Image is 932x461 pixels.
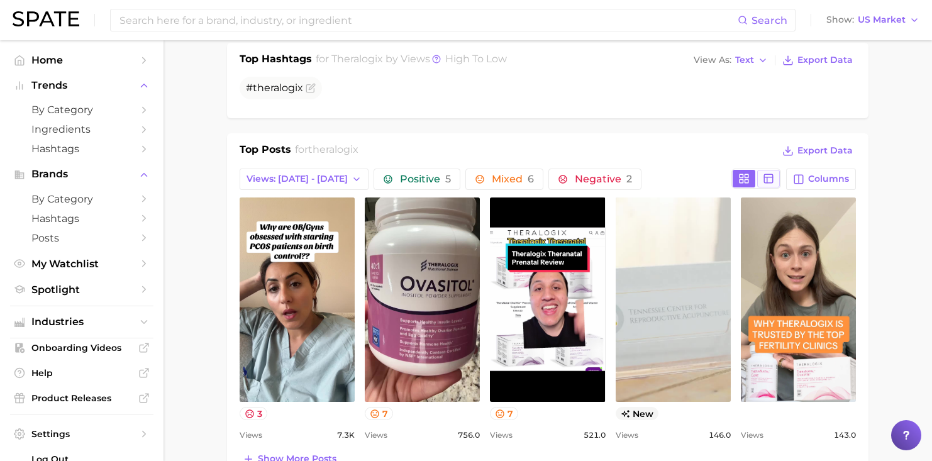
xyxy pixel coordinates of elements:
[365,407,393,420] button: 7
[616,428,638,443] span: Views
[575,174,632,184] span: Negative
[306,83,316,93] button: Flag as miscategorized or irrelevant
[331,53,383,65] span: theralogix
[31,104,132,116] span: by Category
[31,284,132,296] span: Spotlight
[31,342,132,353] span: Onboarding Videos
[834,428,856,443] span: 143.0
[10,165,153,184] button: Brands
[10,313,153,331] button: Industries
[337,428,355,443] span: 7.3k
[365,428,387,443] span: Views
[31,54,132,66] span: Home
[31,80,132,91] span: Trends
[10,189,153,209] a: by Category
[31,392,132,404] span: Product Releases
[31,232,132,244] span: Posts
[626,173,632,185] span: 2
[528,173,534,185] span: 6
[694,57,731,64] span: View As
[253,82,303,94] span: theralogix
[31,367,132,379] span: Help
[735,57,754,64] span: Text
[492,174,534,184] span: Mixed
[295,142,358,161] h2: for
[490,428,513,443] span: Views
[10,228,153,248] a: Posts
[10,209,153,228] a: Hashtags
[10,338,153,357] a: Onboarding Videos
[797,145,853,156] span: Export Data
[400,174,451,184] span: Positive
[31,213,132,225] span: Hashtags
[31,123,132,135] span: Ingredients
[490,407,518,420] button: 7
[118,9,738,31] input: Search here for a brand, industry, or ingredient
[445,53,507,65] span: high to low
[584,428,606,443] span: 521.0
[31,169,132,180] span: Brands
[10,254,153,274] a: My Watchlist
[247,174,348,184] span: Views: [DATE] - [DATE]
[808,174,849,184] span: Columns
[31,428,132,440] span: Settings
[31,193,132,205] span: by Category
[31,316,132,328] span: Industries
[616,407,659,420] span: new
[779,52,856,69] button: Export Data
[779,142,856,160] button: Export Data
[246,82,303,94] span: #
[10,139,153,158] a: Hashtags
[240,52,312,69] h1: Top Hashtags
[10,119,153,139] a: Ingredients
[31,258,132,270] span: My Watchlist
[10,389,153,408] a: Product Releases
[10,50,153,70] a: Home
[10,280,153,299] a: Spotlight
[240,169,369,190] button: Views: [DATE] - [DATE]
[240,142,291,161] h1: Top Posts
[308,143,358,155] span: theralogix
[445,173,451,185] span: 5
[13,11,79,26] img: SPATE
[31,143,132,155] span: Hashtags
[240,428,262,443] span: Views
[786,169,856,190] button: Columns
[458,428,480,443] span: 756.0
[240,407,267,420] button: 3
[691,52,771,69] button: View AsText
[797,55,853,65] span: Export Data
[709,428,731,443] span: 146.0
[741,428,763,443] span: Views
[10,100,153,119] a: by Category
[10,364,153,382] a: Help
[10,76,153,95] button: Trends
[858,16,906,23] span: US Market
[316,52,507,69] h2: for by Views
[826,16,854,23] span: Show
[752,14,787,26] span: Search
[10,425,153,443] a: Settings
[823,12,923,28] button: ShowUS Market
